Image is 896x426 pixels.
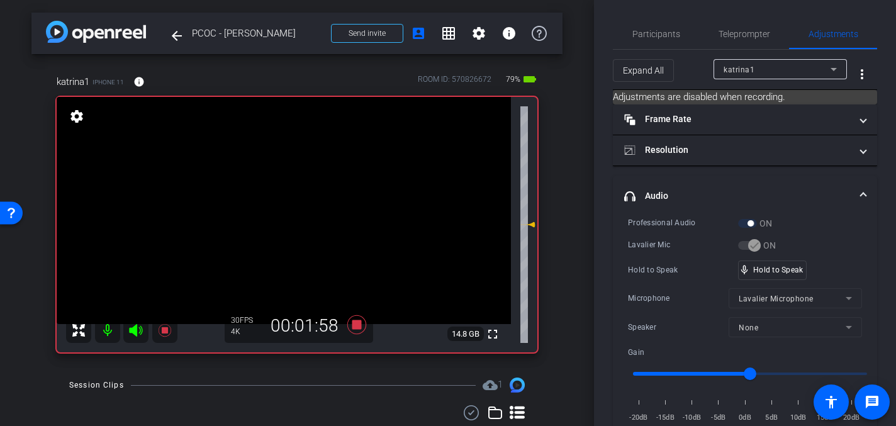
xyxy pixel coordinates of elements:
span: iPhone 11 [92,77,124,87]
mat-icon: settings [68,109,86,124]
span: Destinations for your clips [483,378,503,393]
div: Session Clips [69,379,124,391]
span: Teleprompter [719,30,770,38]
mat-panel-title: Audio [624,189,851,203]
mat-icon: settings [471,26,486,41]
mat-icon: message [865,395,880,410]
div: Professional Audio [628,216,738,229]
div: Hold to Speak [628,264,738,276]
button: More Options for Adjustments Panel [847,59,877,89]
mat-icon: more_vert [854,67,870,82]
label: ON [761,239,776,252]
span: Expand All [623,59,664,82]
div: 30 [231,315,262,325]
span: FPS [240,316,253,325]
div: ROOM ID: 570826672 [418,74,491,92]
span: 1 [498,379,503,390]
span: mic_none [739,264,750,276]
label: ON [757,217,773,230]
mat-expansion-panel-header: Frame Rate [613,104,877,135]
span: 20dB [841,412,862,424]
span: -15dB [654,412,676,424]
span: Hold to Speak [753,266,803,274]
button: Send invite [331,24,403,43]
span: 10dB [788,412,809,424]
mat-icon: info [501,26,517,41]
div: Gain [628,346,738,359]
button: Expand All [613,59,674,82]
mat-icon: fullscreen [485,327,500,342]
div: 4K [231,327,262,337]
mat-icon: grid_on [441,26,456,41]
span: 5dB [761,412,782,424]
img: app-logo [46,21,146,43]
mat-icon: accessibility [824,395,839,410]
span: Adjustments [809,30,858,38]
span: Participants [632,30,680,38]
mat-expansion-panel-header: Resolution [613,135,877,165]
mat-icon: battery_std [522,72,537,87]
mat-panel-title: Frame Rate [624,113,851,126]
span: Send invite [349,28,386,38]
mat-icon: info [133,76,145,87]
mat-icon: cloud_upload [483,378,498,393]
span: katrina1 [724,65,754,74]
div: Microphone [628,292,729,305]
div: 00:01:58 [262,315,347,337]
mat-panel-title: Resolution [624,143,851,157]
div: Speaker [628,321,729,334]
span: katrina1 [57,75,89,89]
span: PCOC - [PERSON_NAME] [192,21,323,46]
span: 14.8 GB [447,327,484,342]
span: -20dB [628,412,649,424]
mat-icon: arrow_back [169,28,184,43]
img: Session clips [510,378,525,393]
mat-icon: account_box [411,26,426,41]
mat-card: Adjustments are disabled when recording. [613,90,877,104]
span: -10dB [681,412,703,424]
mat-icon: 0 dB [520,217,535,232]
div: Lavalier Mic [628,238,738,251]
span: -5dB [708,412,729,424]
span: 0dB [734,412,756,424]
span: 79% [504,69,522,89]
mat-expansion-panel-header: Audio [613,176,877,216]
